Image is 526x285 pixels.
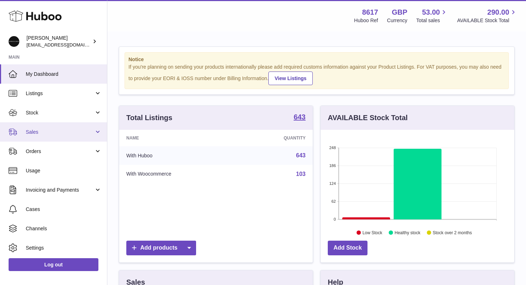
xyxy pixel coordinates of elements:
span: Sales [26,129,94,136]
span: Settings [26,245,102,251]
strong: 643 [294,113,306,121]
span: [EMAIL_ADDRESS][DOMAIN_NAME] [26,42,105,48]
h3: AVAILABLE Stock Total [328,113,408,123]
div: Currency [387,17,408,24]
div: [PERSON_NAME] [26,35,91,48]
span: Invoicing and Payments [26,187,94,193]
text: 248 [329,146,336,150]
text: 124 [329,181,336,186]
div: Huboo Ref [354,17,378,24]
th: Quantity [239,130,313,146]
td: With Huboo [119,146,239,165]
div: If you're planning on sending your products internationally please add required customs informati... [128,64,505,85]
strong: Notice [128,56,505,63]
span: AVAILABLE Stock Total [457,17,517,24]
span: Cases [26,206,102,213]
a: View Listings [268,72,312,85]
span: Usage [26,167,102,174]
img: hello@alfredco.com [9,36,19,47]
a: Log out [9,258,98,271]
text: Low Stock [362,230,383,235]
strong: GBP [392,8,407,17]
span: Orders [26,148,94,155]
a: 290.00 AVAILABLE Stock Total [457,8,517,24]
a: Add Stock [328,241,367,255]
td: With Woocommerce [119,165,239,183]
span: 53.00 [422,8,440,17]
span: Listings [26,90,94,97]
span: Stock [26,109,94,116]
a: 643 [294,113,306,122]
strong: 8617 [362,8,378,17]
span: 290.00 [487,8,509,17]
a: 103 [296,171,306,177]
text: 62 [331,199,336,203]
text: 186 [329,163,336,168]
th: Name [119,130,239,146]
text: Healthy stock [395,230,421,235]
span: Channels [26,225,102,232]
text: Stock over 2 months [433,230,472,235]
span: Total sales [416,17,448,24]
a: Add products [126,241,196,255]
h3: Total Listings [126,113,172,123]
span: My Dashboard [26,71,102,78]
a: 53.00 Total sales [416,8,448,24]
a: 643 [296,152,306,158]
text: 0 [333,217,336,221]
